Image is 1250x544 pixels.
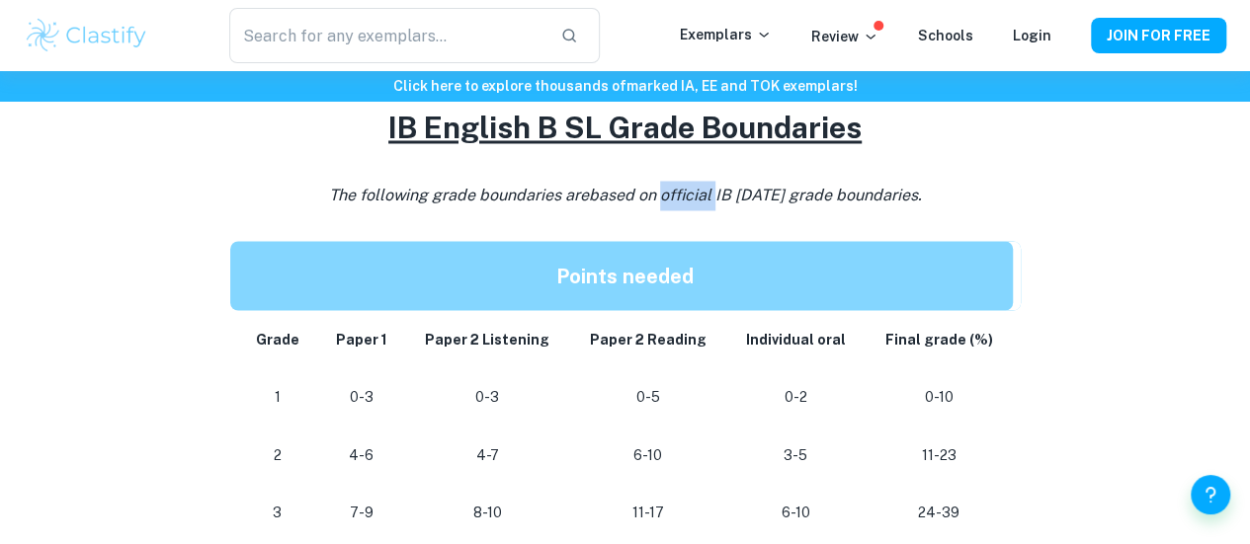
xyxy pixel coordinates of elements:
strong: Points needed [556,264,694,287]
p: 6-10 [742,499,849,525]
p: Review [811,26,878,47]
button: Help and Feedback [1191,475,1230,514]
button: JOIN FOR FREE [1091,18,1226,53]
strong: Individual oral [746,331,846,347]
p: 3-5 [742,441,849,468]
strong: Paper 1 [335,331,386,347]
span: based on official IB [DATE] grade boundaries. [589,186,922,204]
a: Schools [918,28,973,43]
p: 24-39 [880,499,996,525]
p: 4-6 [333,441,389,468]
u: IB English B SL Grade Boundaries [388,110,862,145]
h6: Click here to explore thousands of marked IA, EE and TOK exemplars ! [4,75,1246,97]
p: 4-7 [421,441,554,468]
i: The following grade boundaries are [329,186,922,204]
a: Login [1013,28,1051,43]
strong: Paper 2 Listening [425,331,549,347]
input: Search for any exemplars... [229,8,545,63]
strong: Paper 2 Reading [590,331,707,347]
p: 6-10 [586,441,710,468]
p: 11-17 [586,499,710,525]
p: 0-3 [333,383,389,410]
p: 11-23 [880,441,996,468]
p: 1 [254,383,302,410]
strong: Grade [256,331,299,347]
p: Exemplars [680,24,772,45]
p: 0-5 [586,383,710,410]
p: 0-3 [421,383,554,410]
p: 2 [254,441,302,468]
p: 7-9 [333,499,389,525]
strong: Final grade (%) [884,331,992,347]
p: 8-10 [421,499,554,525]
p: 3 [254,499,302,525]
p: 0-10 [880,383,996,410]
p: 0-2 [742,383,849,410]
img: Clastify logo [24,16,149,55]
